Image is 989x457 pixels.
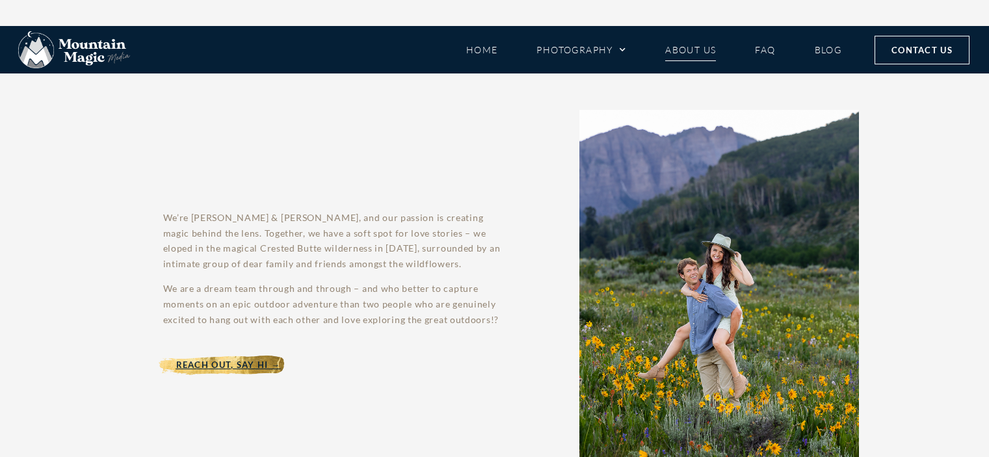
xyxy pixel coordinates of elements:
[536,38,626,61] a: Photography
[18,31,130,69] img: Mountain Magic Media photography logo Crested Butte Photographer
[466,38,498,61] a: Home
[875,36,969,64] a: Contact Us
[891,43,953,57] span: Contact Us
[157,350,281,380] a: Reach Out, Say Hi →
[466,38,842,61] nav: Menu
[815,38,842,61] a: Blog
[163,281,501,327] p: We are a dream team through and through – and who better to capture moments on an epic outdoor ad...
[665,38,716,61] a: About Us
[163,210,501,272] p: We’re [PERSON_NAME] & [PERSON_NAME], and our passion is creating magic behind the lens. Together,...
[755,38,775,61] a: FAQ
[176,358,281,372] span: Reach Out, Say Hi →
